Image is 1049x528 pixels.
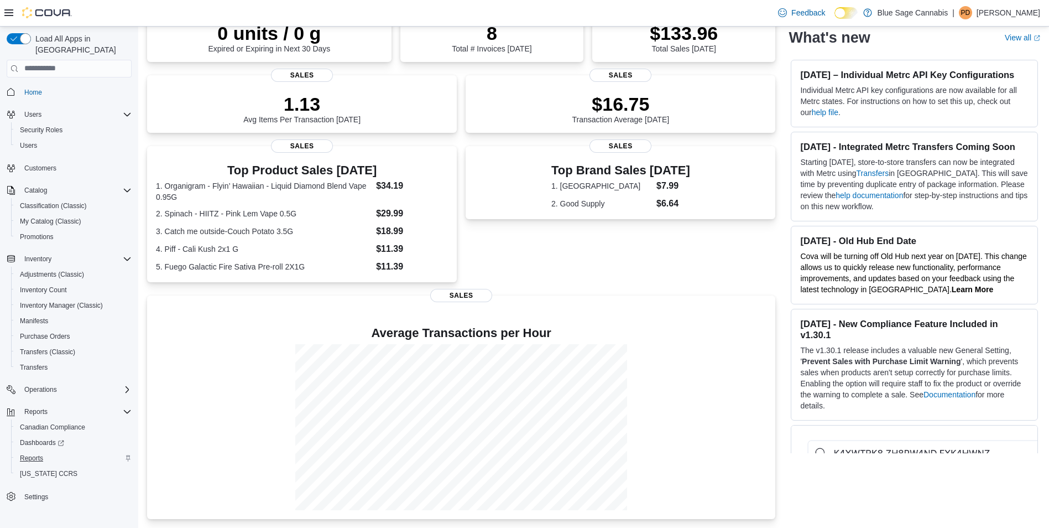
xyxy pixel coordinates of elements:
[20,469,77,478] span: [US_STATE] CCRS
[15,230,132,244] span: Promotions
[156,327,766,340] h4: Average Transactions per Hour
[15,452,132,465] span: Reports
[20,363,48,372] span: Transfers
[15,345,132,359] span: Transfers (Classic)
[11,138,136,153] button: Users
[15,361,132,374] span: Transfers
[11,267,136,282] button: Adjustments (Classic)
[24,407,48,416] span: Reports
[589,69,651,82] span: Sales
[15,123,67,137] a: Security Roles
[15,283,71,297] a: Inventory Count
[11,214,136,229] button: My Catalog (Classic)
[20,86,46,99] a: Home
[15,421,90,434] a: Canadian Compliance
[31,33,132,55] span: Load All Apps in [GEOGRAPHIC_DATA]
[20,184,132,197] span: Catalog
[20,232,54,241] span: Promotions
[15,467,82,480] a: [US_STATE] CCRS
[20,252,56,266] button: Inventory
[20,108,46,121] button: Users
[15,139,132,152] span: Users
[15,139,41,152] a: Users
[15,268,132,281] span: Adjustments (Classic)
[572,93,670,115] p: $16.75
[243,93,361,124] div: Avg Items Per Transaction [DATE]
[952,285,993,294] a: Learn More
[376,242,448,256] dd: $11.39
[800,157,1029,212] p: Starting [DATE], store-to-store transfers can now be integrated with Metrc using in [GEOGRAPHIC_D...
[24,493,48,501] span: Settings
[15,215,86,228] a: My Catalog (Classic)
[923,390,975,399] a: Documentation
[572,93,670,124] div: Transaction Average [DATE]
[376,260,448,273] dd: $11.39
[271,139,333,153] span: Sales
[20,270,84,279] span: Adjustments (Classic)
[961,6,970,19] span: PD
[15,314,53,328] a: Manifests
[20,217,81,226] span: My Catalog (Classic)
[20,201,87,210] span: Classification (Classic)
[208,22,330,53] div: Expired or Expiring in Next 30 Days
[24,88,42,97] span: Home
[15,361,52,374] a: Transfers
[20,126,62,134] span: Security Roles
[878,6,948,19] p: Blue Sage Cannabis
[589,139,651,153] span: Sales
[271,69,333,82] span: Sales
[15,299,107,312] a: Inventory Manager (Classic)
[20,286,67,294] span: Inventory Count
[11,313,136,329] button: Manifests
[20,252,132,266] span: Inventory
[834,7,858,19] input: Dark Mode
[2,160,136,176] button: Customers
[11,282,136,298] button: Inventory Count
[977,6,1040,19] p: [PERSON_NAME]
[11,420,136,435] button: Canadian Compliance
[430,289,492,302] span: Sales
[2,404,136,420] button: Reports
[551,164,690,177] h3: Top Brand Sales [DATE]
[452,22,531,44] p: 8
[24,385,57,394] span: Operations
[650,22,718,44] p: $133.96
[650,22,718,53] div: Total Sales [DATE]
[15,436,132,449] span: Dashboards
[20,161,132,175] span: Customers
[800,252,1026,294] span: Cova will be turning off Old Hub next year on [DATE]. This change allows us to quickly release ne...
[15,299,132,312] span: Inventory Manager (Classic)
[791,7,825,18] span: Feedback
[1034,35,1040,42] svg: External link
[2,382,136,397] button: Operations
[2,183,136,198] button: Catalog
[156,226,372,237] dt: 3. Catch me outside-Couch Potato 3.5G
[11,298,136,313] button: Inventory Manager (Classic)
[15,283,132,297] span: Inventory Count
[11,329,136,344] button: Purchase Orders
[20,438,64,447] span: Dashboards
[800,235,1029,246] h3: [DATE] - Old Hub End Date
[20,85,132,99] span: Home
[20,184,51,197] button: Catalog
[800,141,1029,152] h3: [DATE] - Integrated Metrc Transfers Coming Soon
[24,164,56,173] span: Customers
[11,229,136,245] button: Promotions
[24,110,41,119] span: Users
[20,141,37,150] span: Users
[11,360,136,375] button: Transfers
[20,489,132,503] span: Settings
[15,345,80,359] a: Transfers (Classic)
[2,488,136,504] button: Settings
[551,180,652,191] dt: 1. [GEOGRAPHIC_DATA]
[11,435,136,451] a: Dashboards
[11,451,136,466] button: Reports
[376,207,448,220] dd: $29.99
[156,261,372,272] dt: 5. Fuego Galactic Fire Sativa Pre-roll 2X1G
[11,466,136,482] button: [US_STATE] CCRS
[15,330,75,343] a: Purchase Orders
[20,405,52,418] button: Reports
[836,191,903,200] a: help documentation
[2,251,136,267] button: Inventory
